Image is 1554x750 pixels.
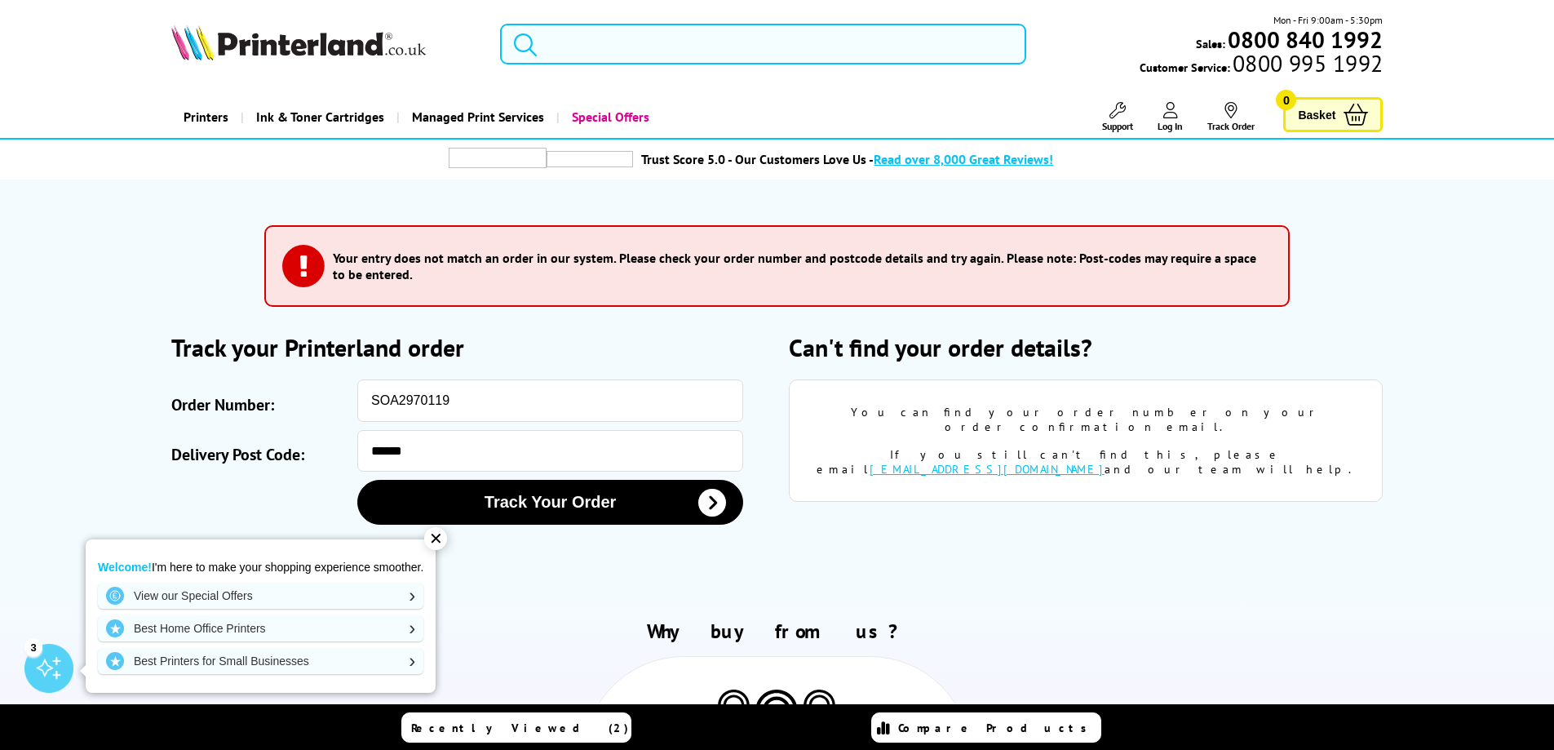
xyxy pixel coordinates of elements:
[1276,90,1296,110] span: 0
[333,250,1264,282] h3: Your entry does not match an order in our system. Please check your order number and postcode det...
[98,615,423,641] a: Best Home Office Printers
[1158,102,1183,132] a: Log In
[1102,102,1133,132] a: Support
[870,462,1105,477] a: [EMAIL_ADDRESS][DOMAIN_NAME]
[547,151,633,167] img: trustpilot rating
[171,619,1384,644] h2: Why buy from us?
[396,96,556,138] a: Managed Print Services
[814,405,1357,434] div: You can find your order number on your order confirmation email.
[98,648,423,674] a: Best Printers for Small Businesses
[241,96,396,138] a: Ink & Toner Cartridges
[1273,12,1383,28] span: Mon - Fri 9:00am - 5:30pm
[98,560,423,575] p: I'm here to make your shopping experience smoother.
[1196,36,1225,51] span: Sales:
[814,447,1357,477] div: If you still can't find this, please email and our team will help.
[1158,120,1183,132] span: Log In
[256,96,384,138] span: Ink & Toner Cartridges
[171,96,241,138] a: Printers
[1298,104,1335,126] span: Basket
[357,480,743,525] button: Track Your Order
[1102,120,1133,132] span: Support
[171,24,480,64] a: Printerland Logo
[898,721,1096,735] span: Compare Products
[449,148,547,168] img: trustpilot rating
[357,379,743,422] input: eg: SOA123456 or SO123456
[1207,102,1255,132] a: Track Order
[871,712,1101,743] a: Compare Products
[752,690,801,746] img: Printer Experts
[98,583,423,609] a: View our Special Offers
[641,151,1053,167] a: Trust Score 5.0 - Our Customers Love Us -Read over 8,000 Great Reviews!
[1225,32,1383,47] a: 0800 840 1992
[1140,55,1383,75] span: Customer Service:
[98,561,152,574] strong: Welcome!
[874,151,1053,167] span: Read over 8,000 Great Reviews!
[171,24,426,60] img: Printerland Logo
[1283,97,1383,132] a: Basket 0
[715,690,752,731] img: Printer Experts
[171,388,349,422] label: Order Number:
[411,721,629,735] span: Recently Viewed (2)
[424,527,447,550] div: ✕
[171,331,765,363] h2: Track your Printerland order
[789,331,1383,363] h2: Can't find your order details?
[24,638,42,656] div: 3
[1228,24,1383,55] b: 0800 840 1992
[401,712,631,743] a: Recently Viewed (2)
[1230,55,1383,71] span: 0800 995 1992
[801,690,838,731] img: Printer Experts
[556,96,662,138] a: Special Offers
[171,438,349,472] label: Delivery Post Code:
